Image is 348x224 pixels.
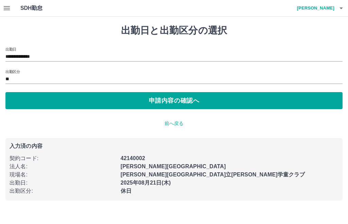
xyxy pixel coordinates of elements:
p: 現場名 : [10,171,117,179]
p: 法人名 : [10,162,117,171]
label: 出勤区分 [5,69,20,74]
p: 入力済の内容 [10,143,338,149]
p: 出勤日 : [10,179,117,187]
p: 出勤区分 : [10,187,117,195]
b: 休日 [121,188,132,194]
p: 契約コード : [10,154,117,162]
h1: 出勤日と出勤区分の選択 [5,25,343,36]
b: [PERSON_NAME][GEOGRAPHIC_DATA] [121,163,226,169]
b: 2025年08月21日(木) [121,180,171,186]
label: 出勤日 [5,47,16,52]
p: 前へ戻る [5,120,343,127]
b: [PERSON_NAME][GEOGRAPHIC_DATA]立[PERSON_NAME]学童クラブ [121,172,305,177]
button: 申請内容の確認へ [5,92,343,109]
b: 42140002 [121,155,145,161]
